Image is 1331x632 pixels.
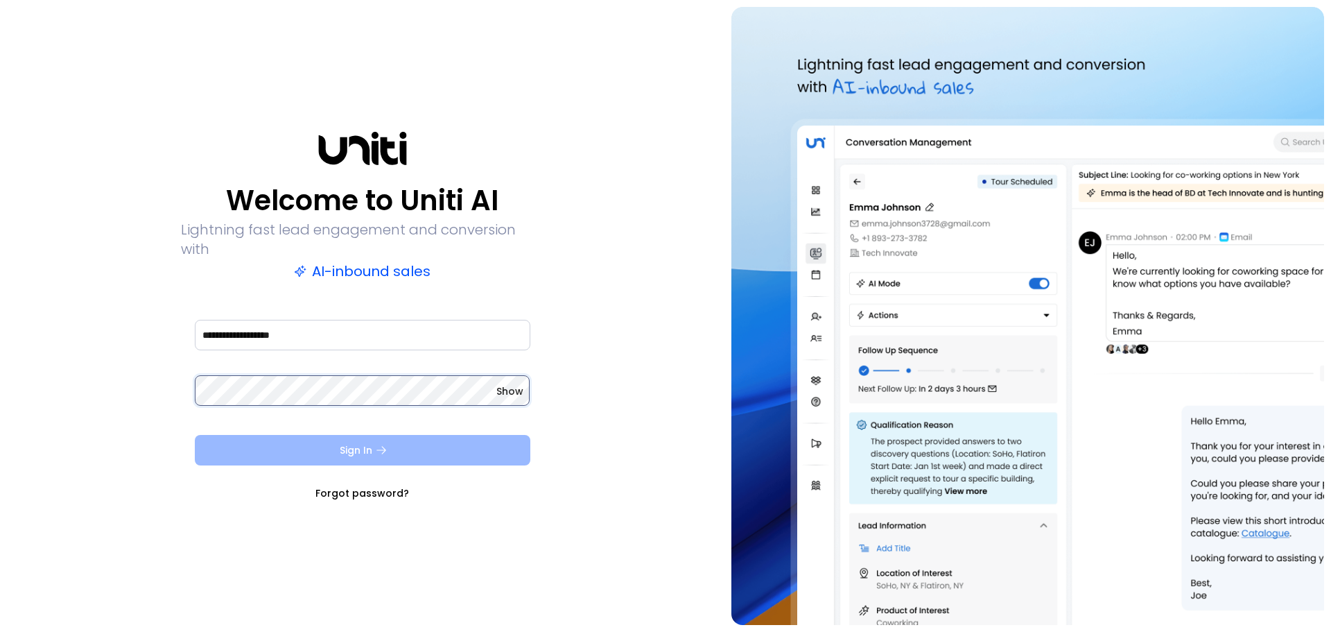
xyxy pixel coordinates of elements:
p: Lightning fast lead engagement and conversion with [181,220,544,259]
img: auth-hero.png [731,7,1324,625]
button: Sign In [195,435,530,466]
p: AI-inbound sales [294,262,430,281]
button: Show [496,384,523,398]
a: Forgot password? [315,486,409,500]
p: Welcome to Uniti AI [226,184,498,217]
